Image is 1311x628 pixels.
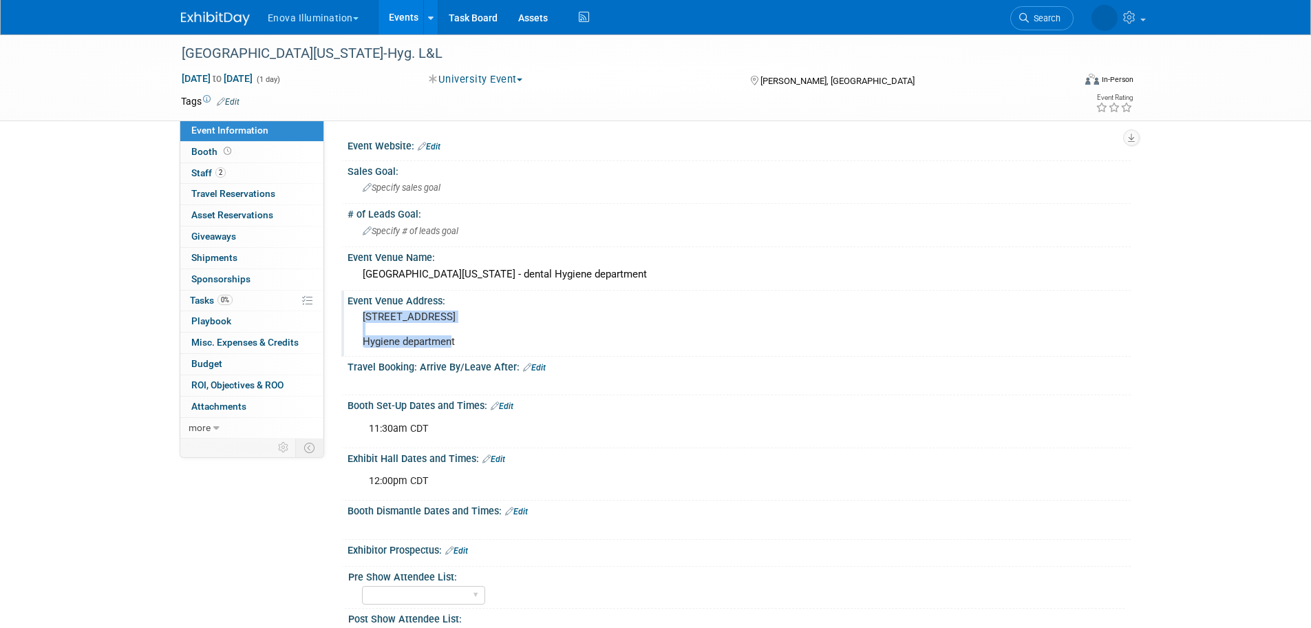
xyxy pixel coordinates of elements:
[348,609,1125,626] div: Post Show Attendee List:
[177,41,1053,66] div: [GEOGRAPHIC_DATA][US_STATE]-Hyg. L&L
[180,142,323,163] a: Booth
[348,540,1131,558] div: Exhibitor Prospectus:
[180,311,323,332] a: Playbook
[191,273,251,284] span: Sponsorships
[505,507,528,516] a: Edit
[348,567,1125,584] div: Pre Show Attendee List:
[348,204,1131,221] div: # of Leads Goal:
[180,375,323,396] a: ROI, Objectives & ROO
[363,182,440,193] span: Specify sales goal
[181,12,250,25] img: ExhibitDay
[348,357,1131,375] div: Travel Booking: Arrive By/Leave After:
[180,205,323,226] a: Asset Reservations
[491,401,513,411] a: Edit
[181,72,253,85] span: [DATE] [DATE]
[180,227,323,247] a: Giveaways
[418,142,440,151] a: Edit
[180,248,323,269] a: Shipments
[180,354,323,375] a: Budget
[1101,74,1133,85] div: In-Person
[217,295,233,305] span: 0%
[221,146,234,156] span: Booth not reserved yet
[359,468,979,495] div: 12:00pm CDT
[180,397,323,417] a: Attachments
[760,76,915,86] span: [PERSON_NAME], [GEOGRAPHIC_DATA]
[523,363,546,373] a: Edit
[191,315,231,326] span: Playbook
[191,401,246,412] span: Attachments
[1096,94,1133,101] div: Event Rating
[992,72,1134,92] div: Event Format
[272,439,296,457] td: Personalize Event Tab Strip
[363,311,659,348] pre: [STREET_ADDRESS] Hygiene department
[445,546,468,556] a: Edit
[348,136,1131,154] div: Event Website:
[348,448,1131,466] div: Exhibit Hall Dates and Times:
[211,73,224,84] span: to
[1010,6,1074,30] a: Search
[180,418,323,439] a: more
[1029,13,1060,23] span: Search
[295,439,323,457] td: Toggle Event Tabs
[180,121,323,141] a: Event Information
[348,501,1131,519] div: Booth Dismantle Dates and Times:
[189,422,211,433] span: more
[1085,74,1099,85] img: Format-Inperson.png
[191,252,237,263] span: Shipments
[181,94,239,108] td: Tags
[482,454,505,464] a: Edit
[255,75,280,84] span: (1 day)
[180,333,323,353] a: Misc. Expenses & Credits
[180,163,323,184] a: Staff2
[191,146,234,157] span: Booth
[191,188,275,199] span: Travel Reservations
[348,161,1131,178] div: Sales Goal:
[215,167,226,178] span: 2
[217,97,239,107] a: Edit
[191,337,299,348] span: Misc. Expenses & Credits
[180,184,323,205] a: Travel Reservations
[363,226,458,236] span: Specify # of leads goal
[1091,5,1118,31] img: Sarah Swinick
[358,264,1120,285] div: [GEOGRAPHIC_DATA][US_STATE] - dental Hygiene department
[191,379,284,390] span: ROI, Objectives & ROO
[191,125,268,136] span: Event Information
[424,72,528,87] button: University Event
[348,395,1131,413] div: Booth Set-Up Dates and Times:
[191,231,236,242] span: Giveaways
[180,291,323,311] a: Tasks0%
[191,358,222,369] span: Budget
[180,269,323,290] a: Sponsorships
[190,295,233,306] span: Tasks
[348,291,1131,308] div: Event Venue Address:
[359,415,979,443] div: 11:30am CDT
[191,209,273,220] span: Asset Reservations
[348,247,1131,264] div: Event Venue Name:
[191,167,226,178] span: Staff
